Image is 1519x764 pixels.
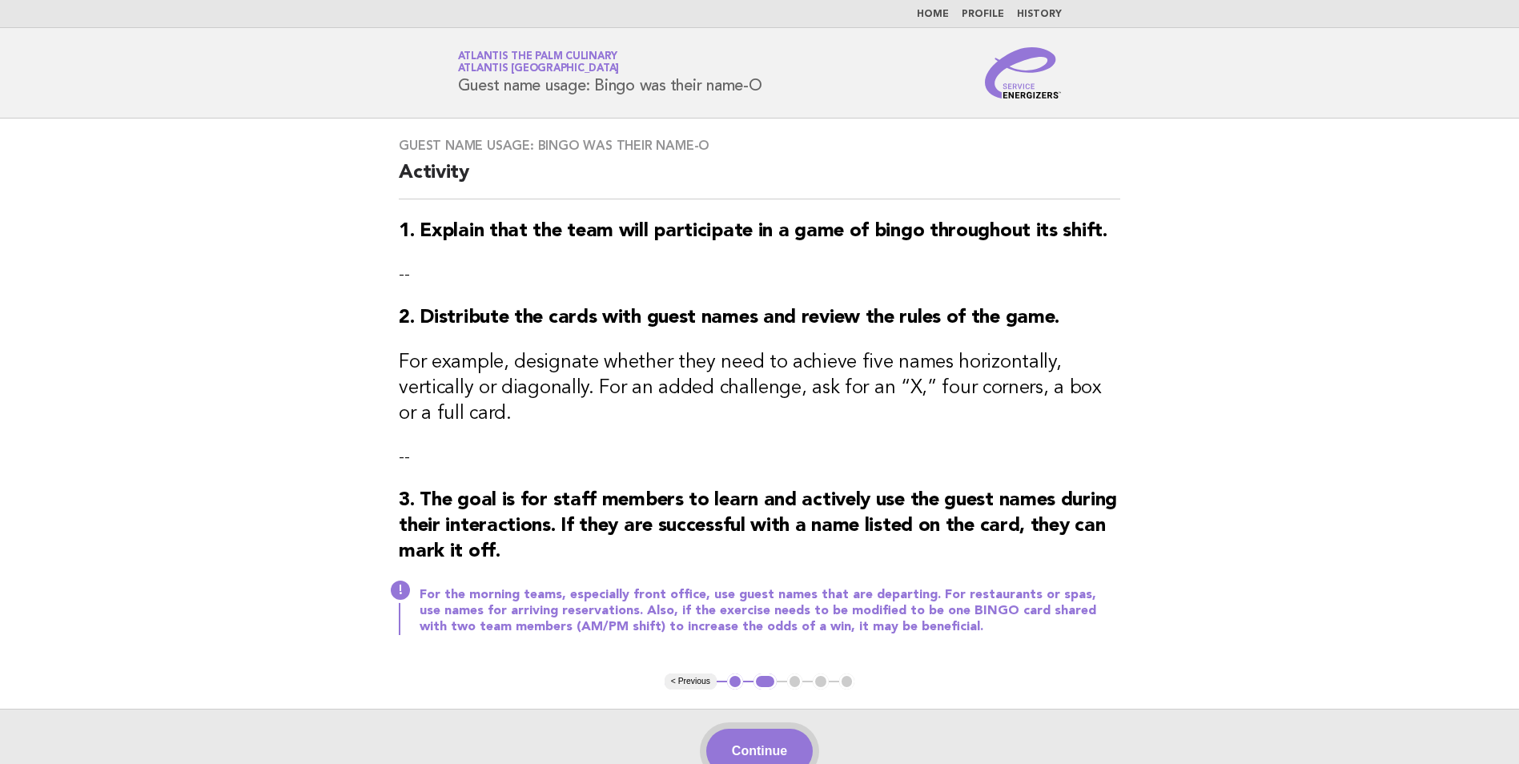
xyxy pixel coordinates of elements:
[458,64,620,74] span: Atlantis [GEOGRAPHIC_DATA]
[399,138,1120,154] h3: Guest name usage: Bingo was their name-O
[985,47,1062,99] img: Service Energizers
[458,51,620,74] a: Atlantis The Palm CulinaryAtlantis [GEOGRAPHIC_DATA]
[458,52,762,94] h1: Guest name usage: Bingo was their name-O
[399,491,1117,561] strong: 3. The goal is for staff members to learn and actively use the guest names during their interacti...
[399,350,1120,427] h3: For example, designate whether they need to achieve five names horizontally, vertically or diagon...
[420,587,1120,635] p: For the morning teams, especially front office, use guest names that are departing. For restauran...
[962,10,1004,19] a: Profile
[753,674,777,690] button: 2
[399,308,1059,328] strong: 2. Distribute the cards with guest names and review the rules of the game.
[917,10,949,19] a: Home
[399,222,1107,241] strong: 1. Explain that the team will participate in a game of bingo throughout its shift.
[1017,10,1062,19] a: History
[665,674,717,690] button: < Previous
[399,263,1120,286] p: --
[399,446,1120,468] p: --
[727,674,743,690] button: 1
[399,160,1120,199] h2: Activity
